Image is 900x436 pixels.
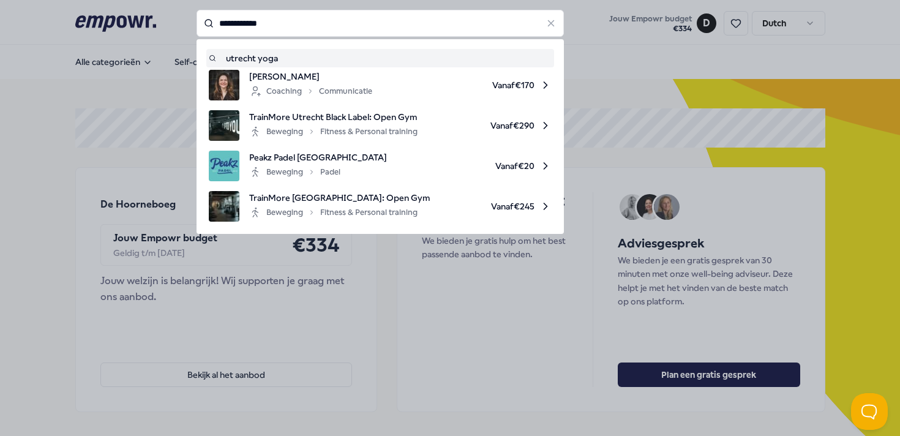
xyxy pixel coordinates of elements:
[249,205,418,220] div: Beweging Fitness & Personal training
[427,110,552,141] span: Vanaf € 290
[197,10,564,37] input: Search for products, categories or subcategories
[209,151,552,181] a: product imagePeakz Padel [GEOGRAPHIC_DATA]BewegingPadelVanaf€20
[851,393,888,430] iframe: Help Scout Beacon - Open
[209,110,239,141] img: product image
[209,191,552,222] a: product imageTrainMore [GEOGRAPHIC_DATA]: Open GymBewegingFitness & Personal trainingVanaf€245
[397,151,552,181] span: Vanaf € 20
[249,151,387,164] span: Peakz Padel [GEOGRAPHIC_DATA]
[249,191,430,205] span: TrainMore [GEOGRAPHIC_DATA]: Open Gym
[209,70,552,100] a: product image[PERSON_NAME]CoachingCommunicatieVanaf€170
[209,191,239,222] img: product image
[209,51,552,65] a: utrecht yoga
[249,165,340,179] div: Beweging Padel
[209,110,552,141] a: product imageTrainMore Utrecht Black Label: Open GymBewegingFitness & Personal trainingVanaf€290
[382,70,552,100] span: Vanaf € 170
[249,70,372,83] span: [PERSON_NAME]
[249,110,418,124] span: TrainMore Utrecht Black Label: Open Gym
[249,124,418,139] div: Beweging Fitness & Personal training
[209,151,239,181] img: product image
[209,70,239,100] img: product image
[249,84,372,99] div: Coaching Communicatie
[440,191,552,222] span: Vanaf € 245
